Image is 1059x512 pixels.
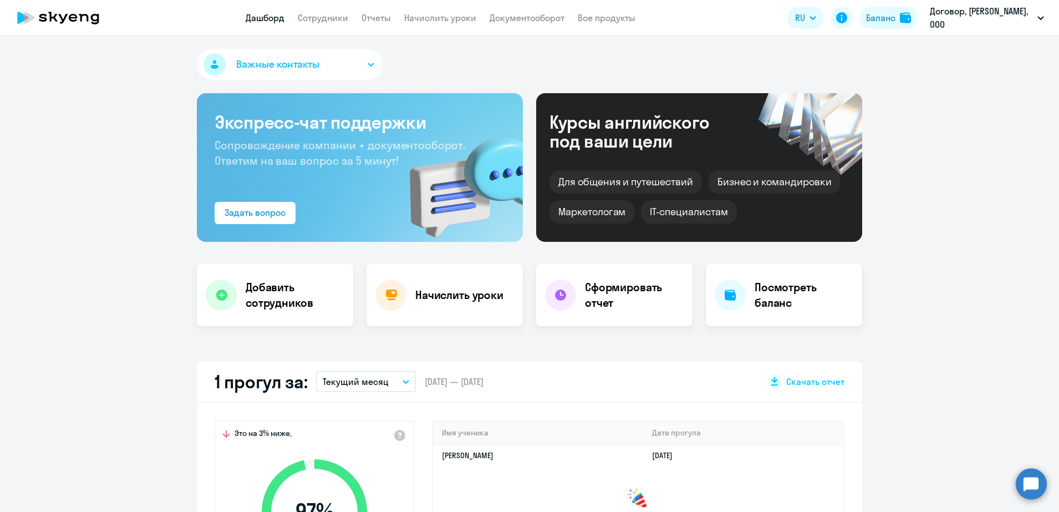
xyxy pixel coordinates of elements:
span: RU [795,11,805,24]
a: Сотрудники [298,12,348,23]
a: Все продукты [578,12,635,23]
a: Отчеты [362,12,391,23]
span: Скачать отчет [786,376,844,388]
h4: Добавить сотрудников [246,280,344,311]
button: Задать вопрос [215,202,296,224]
th: Имя ученика [433,422,643,444]
p: Договор, [PERSON_NAME], ООО [930,4,1033,31]
div: Баланс [866,11,895,24]
h4: Сформировать отчет [585,280,684,311]
a: [PERSON_NAME] [442,450,493,460]
a: Документооборот [490,12,564,23]
span: Важные контакты [236,57,319,72]
div: Для общения и путешествий [549,170,702,194]
a: Начислить уроки [404,12,476,23]
h4: Начислить уроки [415,287,503,303]
h4: Посмотреть баланс [755,280,853,311]
th: Дата прогула [643,422,843,444]
button: Договор, [PERSON_NAME], ООО [924,4,1050,31]
button: Балансbalance [859,7,918,29]
h2: 1 прогул за: [215,371,307,393]
div: Маркетологам [549,200,634,224]
h3: Экспресс-чат поддержки [215,111,505,133]
span: Сопровождение компании + документооборот. Ответим на ваш вопрос за 5 минут! [215,138,465,168]
img: congrats [627,488,649,510]
div: Задать вопрос [225,206,286,219]
span: Это на 3% ниже, [235,428,292,442]
a: [DATE] [652,450,681,460]
div: Курсы английского под ваши цели [549,113,739,150]
div: Бизнес и командировки [709,170,841,194]
button: Важные контакты [197,49,383,80]
img: balance [900,12,911,23]
a: Дашборд [246,12,284,23]
button: Текущий месяц [316,371,416,392]
span: [DATE] — [DATE] [425,376,483,388]
div: IT-специалистам [641,200,736,224]
p: Текущий месяц [323,375,389,388]
img: bg-img [394,117,523,242]
button: RU [787,7,824,29]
